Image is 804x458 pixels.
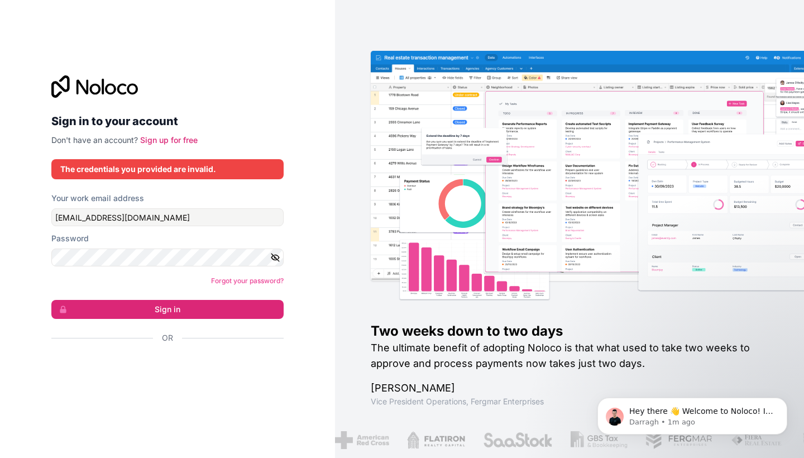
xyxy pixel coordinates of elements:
[371,322,768,340] h1: Two weeks down to two days
[51,111,284,131] h2: Sign in to your account
[51,233,89,244] label: Password
[51,135,138,145] span: Don't have an account?
[140,135,198,145] a: Sign up for free
[211,276,284,285] a: Forgot your password?
[331,431,385,449] img: /assets/american-red-cross-BAupjrZR.png
[403,431,461,449] img: /assets/flatiron-C8eUkumj.png
[60,164,275,175] div: The credentials you provided are invalid.
[162,332,173,344] span: Or
[51,300,284,319] button: Sign in
[479,431,549,449] img: /assets/saastock-C6Zbiodz.png
[567,431,624,449] img: /assets/gbstax-C-GtDUiK.png
[371,380,768,396] h1: [PERSON_NAME]
[51,193,144,204] label: Your work email address
[51,356,275,380] div: Se connecter avec Google. S'ouvre dans un nouvel onglet.
[46,356,280,380] iframe: Bouton "Se connecter avec Google"
[371,396,768,407] h1: Vice President Operations , Fergmar Enterprises
[371,340,768,371] h2: The ultimate benefit of adopting Noloco is that what used to take two weeks to approve and proces...
[51,249,284,266] input: Password
[51,208,284,226] input: Email address
[581,374,804,452] iframe: Intercom notifications message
